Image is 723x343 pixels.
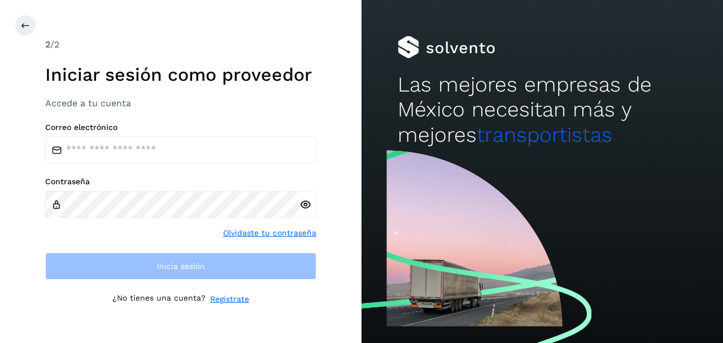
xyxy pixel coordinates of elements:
[112,293,206,305] p: ¿No tienes una cuenta?
[45,39,50,50] span: 2
[157,262,205,270] span: Inicia sesión
[210,293,249,305] a: Regístrate
[223,227,316,239] a: Olvidaste tu contraseña
[477,123,612,147] span: transportistas
[45,98,316,108] h3: Accede a tu cuenta
[398,72,687,147] h2: Las mejores empresas de México necesitan más y mejores
[45,177,316,186] label: Contraseña
[45,253,316,280] button: Inicia sesión
[45,123,316,132] label: Correo electrónico
[45,38,316,51] div: /2
[45,64,316,85] h1: Iniciar sesión como proveedor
